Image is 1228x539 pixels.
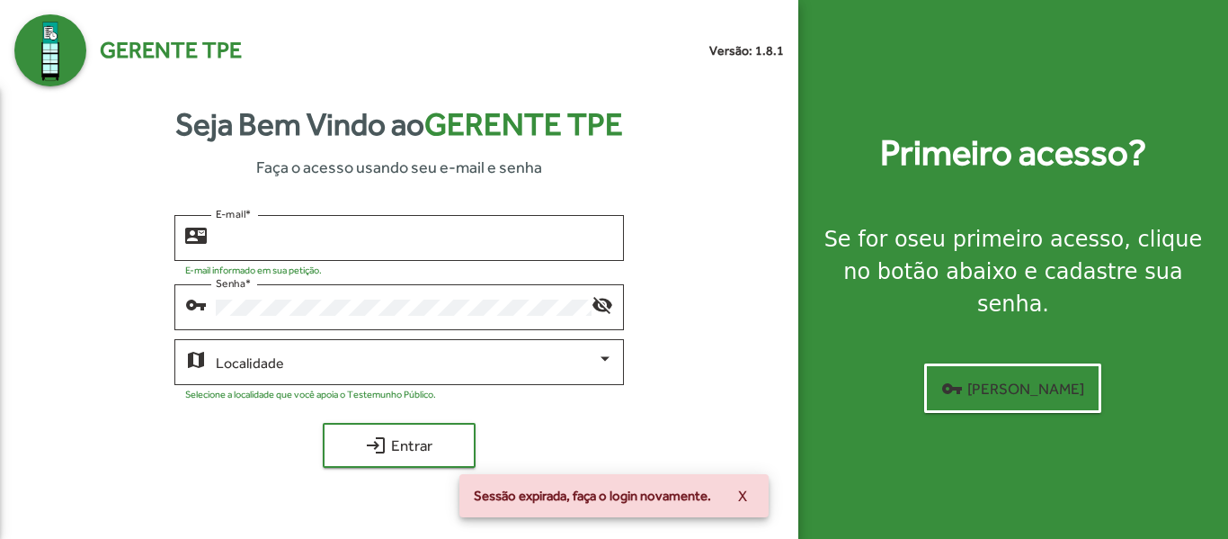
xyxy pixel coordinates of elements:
span: Gerente TPE [424,106,623,142]
small: Versão: 1.8.1 [709,41,784,60]
span: Gerente TPE [100,33,242,67]
button: Entrar [323,423,476,468]
img: Logo Gerente [14,14,86,86]
mat-icon: vpn_key [185,293,207,315]
mat-icon: visibility_off [592,293,613,315]
span: [PERSON_NAME] [941,373,1084,405]
strong: seu primeiro acesso [908,227,1125,252]
span: X [738,480,747,512]
strong: Primeiro acesso? [880,126,1146,180]
button: X [724,480,761,512]
mat-icon: contact_mail [185,224,207,246]
mat-hint: Selecione a localidade que você apoia o Testemunho Público. [185,389,436,400]
mat-icon: map [185,348,207,370]
mat-icon: login [365,435,387,456]
mat-icon: vpn_key [941,378,963,400]
strong: Seja Bem Vindo ao [175,101,623,148]
span: Entrar [339,429,459,462]
div: Se for o , clique no botão abaixo e cadastre sua senha. [820,223,1206,320]
span: Faça o acesso usando seu e-mail e senha [256,155,542,179]
span: Sessão expirada, faça o login novamente. [474,487,711,505]
button: [PERSON_NAME] [924,364,1101,413]
mat-hint: E-mail informado em sua petição. [185,265,322,275]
